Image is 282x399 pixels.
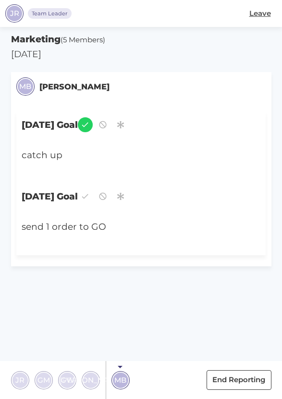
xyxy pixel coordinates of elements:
[16,184,266,209] span: [DATE] Goal
[243,4,277,24] button: Leave
[39,81,110,93] small: [PERSON_NAME]
[16,215,245,239] div: send 1 order to GO
[114,374,126,386] span: MB
[61,35,105,44] span: (5 Members)
[207,370,271,390] button: End Reporting
[60,374,123,386] span: [PERSON_NAME]
[15,374,25,386] span: JR
[212,374,265,386] span: End Reporting
[32,10,68,18] span: Team Leader
[16,143,245,168] div: catch up
[19,81,31,92] span: MB
[11,33,271,46] h5: Marketing
[11,48,271,61] p: [DATE]
[37,374,50,386] span: GM
[10,8,19,19] span: JR
[16,112,266,137] span: [DATE] Goal
[249,8,271,19] span: Leave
